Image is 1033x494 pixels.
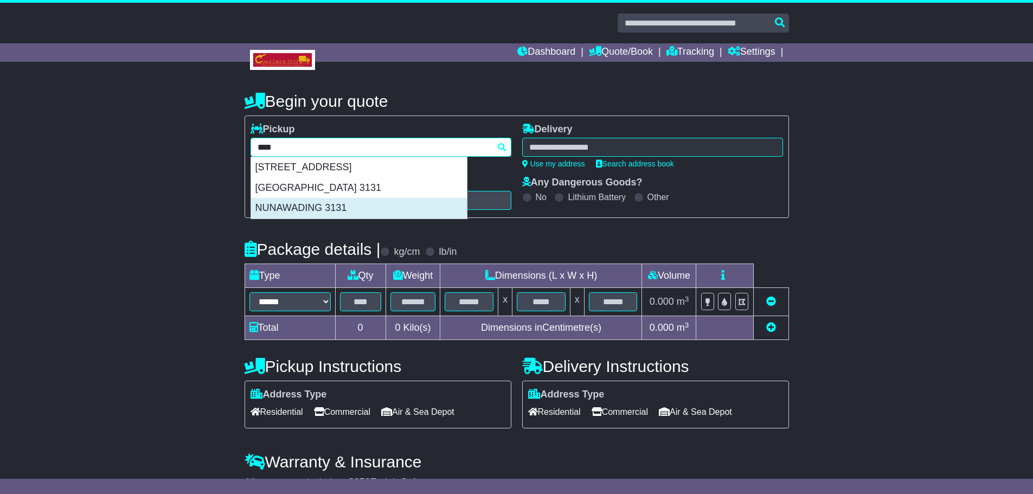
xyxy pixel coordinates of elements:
[589,43,653,62] a: Quote/Book
[570,288,584,316] td: x
[251,124,295,136] label: Pickup
[439,246,457,258] label: lb/in
[314,403,370,420] span: Commercial
[677,322,689,333] span: m
[568,192,626,202] label: Lithium Battery
[647,192,669,202] label: Other
[335,316,386,340] td: 0
[245,264,335,288] td: Type
[659,403,732,420] span: Air & Sea Depot
[650,296,674,307] span: 0.000
[251,389,327,401] label: Address Type
[685,295,689,303] sup: 3
[536,192,547,202] label: No
[335,264,386,288] td: Qty
[517,43,575,62] a: Dashboard
[528,403,581,420] span: Residential
[685,321,689,329] sup: 3
[440,264,642,288] td: Dimensions (L x W x H)
[528,389,605,401] label: Address Type
[766,322,776,333] a: Add new item
[245,240,381,258] h4: Package details |
[522,124,573,136] label: Delivery
[395,322,400,333] span: 0
[245,316,335,340] td: Total
[522,357,789,375] h4: Delivery Instructions
[728,43,775,62] a: Settings
[386,316,440,340] td: Kilo(s)
[596,159,674,168] a: Search address book
[251,198,467,219] div: NUNAWADING 3131
[677,296,689,307] span: m
[522,177,643,189] label: Any Dangerous Goods?
[245,92,789,110] h4: Begin your quote
[650,322,674,333] span: 0.000
[381,403,454,420] span: Air & Sea Depot
[522,159,585,168] a: Use my address
[394,246,420,258] label: kg/cm
[386,264,440,288] td: Weight
[642,264,696,288] td: Volume
[592,403,648,420] span: Commercial
[251,138,511,157] typeahead: Please provide city
[245,453,789,471] h4: Warranty & Insurance
[498,288,512,316] td: x
[251,178,467,198] div: [GEOGRAPHIC_DATA] 3131
[245,477,789,489] div: All our quotes include a $ FreightSafe warranty.
[354,477,370,487] span: 250
[245,357,511,375] h4: Pickup Instructions
[251,157,467,178] div: [STREET_ADDRESS]
[666,43,714,62] a: Tracking
[251,403,303,420] span: Residential
[440,316,642,340] td: Dimensions in Centimetre(s)
[766,296,776,307] a: Remove this item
